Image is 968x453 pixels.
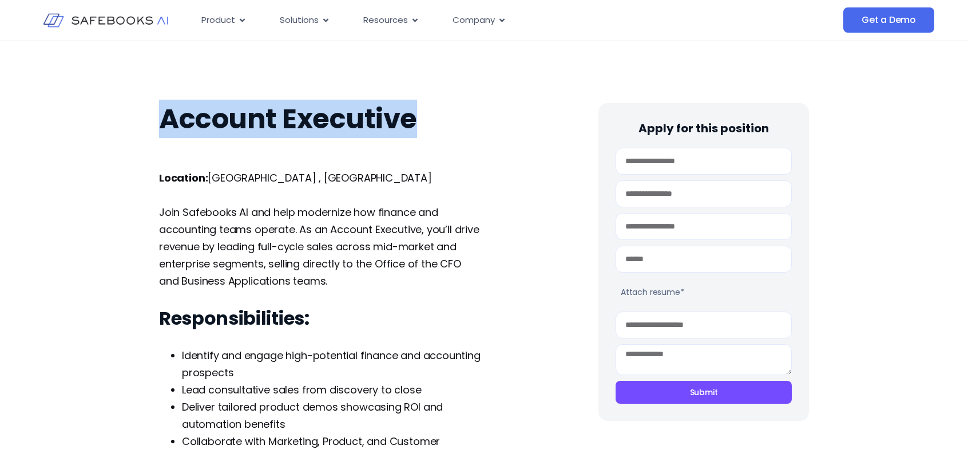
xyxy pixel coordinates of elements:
h1: Account Executive [159,103,482,135]
span: Get a Demo [862,14,916,26]
span: Product [201,14,235,27]
nav: Menu [192,9,729,31]
p: [GEOGRAPHIC_DATA] , [GEOGRAPHIC_DATA] [159,170,482,187]
button: Submit [616,381,792,404]
p: Join Safebooks AI and help modernize how finance and accounting teams operate. As an Account Exec... [159,204,482,290]
b: Location: [159,171,208,185]
span: Company [453,14,495,27]
a: Get a Demo [843,7,934,33]
div: Menu Toggle [192,9,729,31]
span: Deliver tailored product demos showcasing ROI and automation benefits [182,400,443,431]
h4: Apply for this position [616,120,792,136]
span: Lead consultative sales from discovery to close [182,383,422,397]
span: Submit [690,387,718,398]
span: Resources [363,14,408,27]
h3: Responsibilities: [159,307,482,330]
form: Careers Form [616,148,792,409]
span: Identify and engage high-potential finance and accounting prospects [182,348,481,380]
span: Solutions [280,14,319,27]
